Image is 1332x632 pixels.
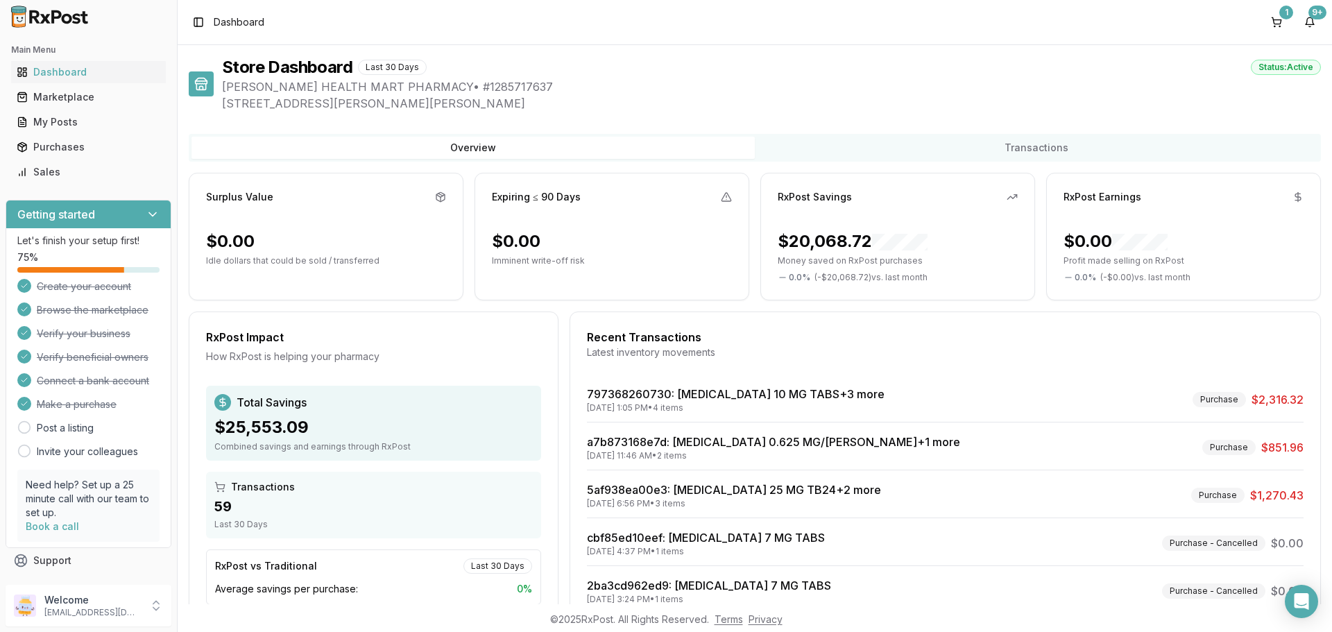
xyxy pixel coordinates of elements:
button: 9+ [1299,11,1321,33]
a: 5af938ea00e3: [MEDICAL_DATA] 25 MG TB24+2 more [587,483,881,497]
span: Browse the marketplace [37,303,148,317]
button: Overview [191,137,755,159]
span: 0 % [517,582,532,596]
div: Sales [17,165,160,179]
div: Recent Transactions [587,329,1304,345]
button: Marketplace [6,86,171,108]
a: Post a listing [37,421,94,435]
p: Idle dollars that could be sold / transferred [206,255,446,266]
div: Last 30 Days [463,558,532,574]
div: Purchase [1202,440,1256,455]
a: Privacy [749,613,783,625]
span: Feedback [33,579,80,592]
div: $25,553.09 [214,416,533,438]
div: Purchase [1193,392,1246,407]
div: $20,068.72 [778,230,928,253]
h3: Getting started [17,206,95,223]
div: Purchase - Cancelled [1162,536,1265,551]
p: [EMAIL_ADDRESS][DOMAIN_NAME] [44,607,141,618]
a: a7b873168e7d: [MEDICAL_DATA] 0.625 MG/[PERSON_NAME]+1 more [587,435,960,449]
div: 9+ [1308,6,1326,19]
div: Marketplace [17,90,160,104]
p: Money saved on RxPost purchases [778,255,1018,266]
h1: Store Dashboard [222,56,352,78]
div: Purchases [17,140,160,154]
span: Transactions [231,480,295,494]
a: Dashboard [11,60,166,85]
div: Last 30 Days [214,519,533,530]
div: [DATE] 6:56 PM • 3 items [587,498,881,509]
div: Surplus Value [206,190,273,204]
p: Profit made selling on RxPost [1064,255,1304,266]
a: Terms [715,613,743,625]
div: $0.00 [1064,230,1168,253]
div: 1 [1279,6,1293,19]
a: Marketplace [11,85,166,110]
div: RxPost Impact [206,329,541,345]
div: Open Intercom Messenger [1285,585,1318,618]
div: RxPost Savings [778,190,852,204]
span: 75 % [17,250,38,264]
div: [DATE] 1:05 PM • 4 items [587,402,885,413]
button: 1 [1265,11,1288,33]
p: Need help? Set up a 25 minute call with our team to set up. [26,478,151,520]
button: Support [6,548,171,573]
div: My Posts [17,115,160,129]
img: RxPost Logo [6,6,94,28]
span: 0.0 % [789,272,810,283]
div: How RxPost is helping your pharmacy [206,350,541,364]
div: [DATE] 11:46 AM • 2 items [587,450,960,461]
span: Total Savings [237,394,307,411]
span: ( - $0.00 ) vs. last month [1100,272,1190,283]
div: RxPost Earnings [1064,190,1141,204]
button: Purchases [6,136,171,158]
div: Combined savings and earnings through RxPost [214,441,533,452]
span: $1,270.43 [1250,487,1304,504]
div: $0.00 [492,230,540,253]
button: Dashboard [6,61,171,83]
div: 59 [214,497,533,516]
p: Welcome [44,593,141,607]
div: Purchase [1191,488,1245,503]
div: [DATE] 4:37 PM • 1 items [587,546,825,557]
div: Purchase - Cancelled [1162,583,1265,599]
div: Last 30 Days [358,60,427,75]
a: Purchases [11,135,166,160]
div: Status: Active [1251,60,1321,75]
div: Latest inventory movements [587,345,1304,359]
p: Let's finish your setup first! [17,234,160,248]
button: My Posts [6,111,171,133]
span: $851.96 [1261,439,1304,456]
span: Create your account [37,280,131,293]
span: $0.00 [1271,583,1304,599]
div: Dashboard [17,65,160,79]
nav: breadcrumb [214,15,264,29]
span: 0.0 % [1075,272,1096,283]
a: Invite your colleagues [37,445,138,459]
span: Dashboard [214,15,264,29]
span: $0.00 [1271,535,1304,552]
button: Transactions [755,137,1318,159]
button: Feedback [6,573,171,598]
img: User avatar [14,595,36,617]
h2: Main Menu [11,44,166,55]
span: Verify your business [37,327,130,341]
span: Make a purchase [37,398,117,411]
p: Imminent write-off risk [492,255,732,266]
button: Sales [6,161,171,183]
span: ( - $20,068.72 ) vs. last month [814,272,928,283]
a: 2ba3cd962ed9: [MEDICAL_DATA] 7 MG TABS [587,579,831,592]
a: 797368260730: [MEDICAL_DATA] 10 MG TABS+3 more [587,387,885,401]
div: RxPost vs Traditional [215,559,317,573]
span: [PERSON_NAME] HEALTH MART PHARMACY • # 1285717637 [222,78,1321,95]
a: cbf85ed10eef: [MEDICAL_DATA] 7 MG TABS [587,531,825,545]
a: Book a call [26,520,79,532]
span: Connect a bank account [37,374,149,388]
div: Expiring ≤ 90 Days [492,190,581,204]
span: Verify beneficial owners [37,350,148,364]
span: [STREET_ADDRESS][PERSON_NAME][PERSON_NAME] [222,95,1321,112]
a: Sales [11,160,166,185]
div: [DATE] 3:24 PM • 1 items [587,594,831,605]
span: Average savings per purchase: [215,582,358,596]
